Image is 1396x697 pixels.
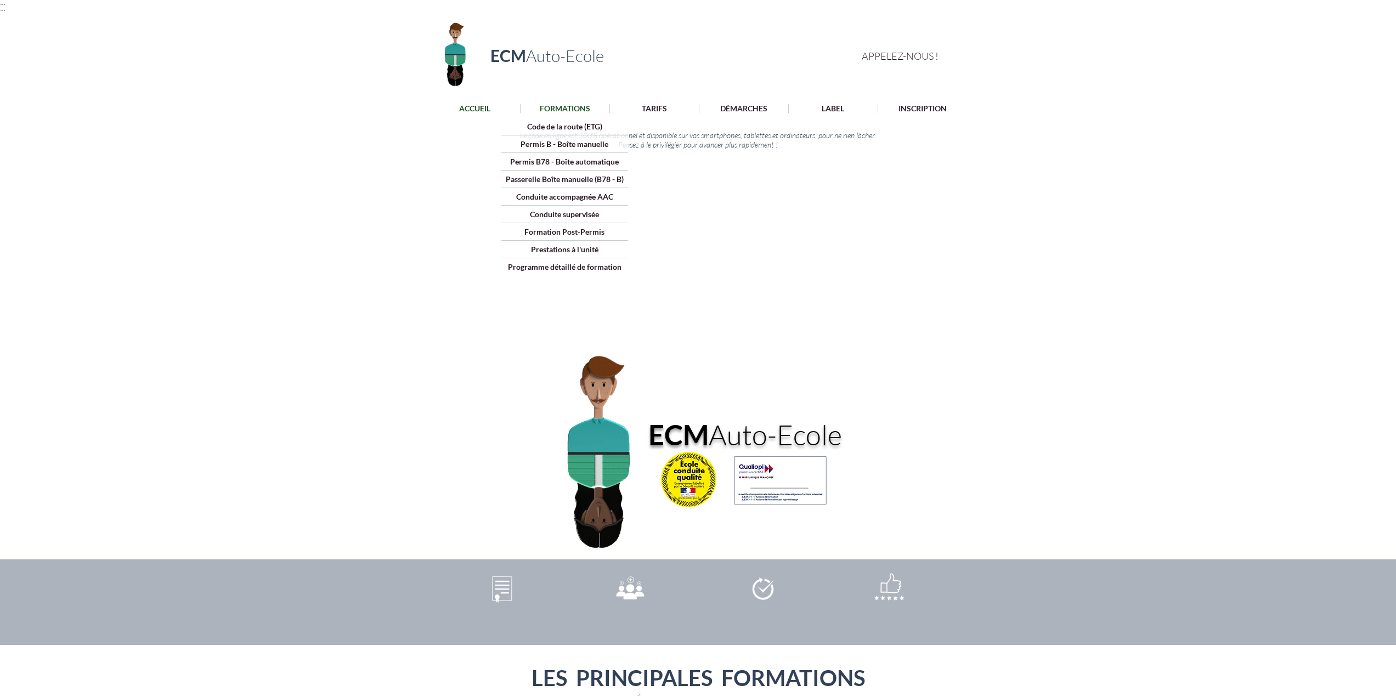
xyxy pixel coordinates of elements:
[517,135,612,152] p: Permis B - Boîte manuelle
[699,104,788,113] a: DÉMARCHES
[715,104,773,113] p: DÉMARCHES
[862,50,939,62] span: APPELEZ-NOUS !
[618,140,778,149] span: Pensez à le privilégier pour avancer plus rapidement !
[484,330,721,628] img: GIF ECM FINAL.gif
[490,46,526,65] span: ECM
[501,152,628,170] a: Permis B78 - Boîte automatique
[610,563,651,615] img: Équipe_ECM 2.png
[648,418,709,451] a: ECM
[512,188,617,205] p: Conduite accompagnée AAC
[501,188,628,205] a: Conduite accompagnée AAC
[609,104,699,113] a: TARIFS
[501,258,628,275] a: Programme détaillé de formation
[519,131,876,140] span: Le code en ligne est 100% opérationnel et disponible sur vos smartphones, tablettes et ordinateur...
[748,570,778,608] img: Efficacité_ECM 2.png
[661,452,716,507] img: 800_6169b277af33e.webp
[501,135,628,152] a: Permis B - Boîte manuelle
[429,16,481,90] img: Logo ECM en-tête.png
[501,205,628,223] a: Conduite supervisée
[788,104,878,113] a: LABEL
[527,241,602,258] p: Prestations à l'unité
[878,104,967,113] a: INSCRIPTION
[526,46,604,66] span: Auto-Ecole
[501,118,628,135] a: Code de la route (ETG)
[636,104,672,113] p: TARIFS
[709,417,842,451] span: Auto-Ecole
[893,104,952,113] p: INSCRIPTION
[868,563,910,615] img: Satisfaction_ECM 2.png
[501,240,628,258] a: Prestations à l'unité
[862,49,949,63] a: APPELEZ-NOUS !
[501,170,628,188] a: Passerelle Boîte manuelle (B78 - B)
[490,46,604,65] a: ECMAuto-Ecole
[532,665,865,691] span: LES PRINCIPALES FORMATIONS
[489,572,516,606] img: Certificat_ECM 2.png
[502,171,628,188] p: Passerelle Boîte manuelle (B78 - B)
[534,104,596,113] p: FORMATIONS
[726,451,834,507] img: Illustration_sans_titre 5.png
[454,104,496,113] p: ACCUEIL
[504,258,625,275] p: Programme détaillé de formation
[816,104,850,113] p: LABEL
[526,206,603,223] p: Conduite supervisée
[430,104,520,113] a: ACCUEIL
[501,223,628,240] a: Formation Post-Permis
[521,223,608,240] p: Formation Post-Permis
[520,104,609,113] a: FORMATIONS
[523,118,606,135] p: Code de la route (ETG)
[506,153,623,170] p: Permis B78 - Boîte automatique
[429,104,968,114] nav: Site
